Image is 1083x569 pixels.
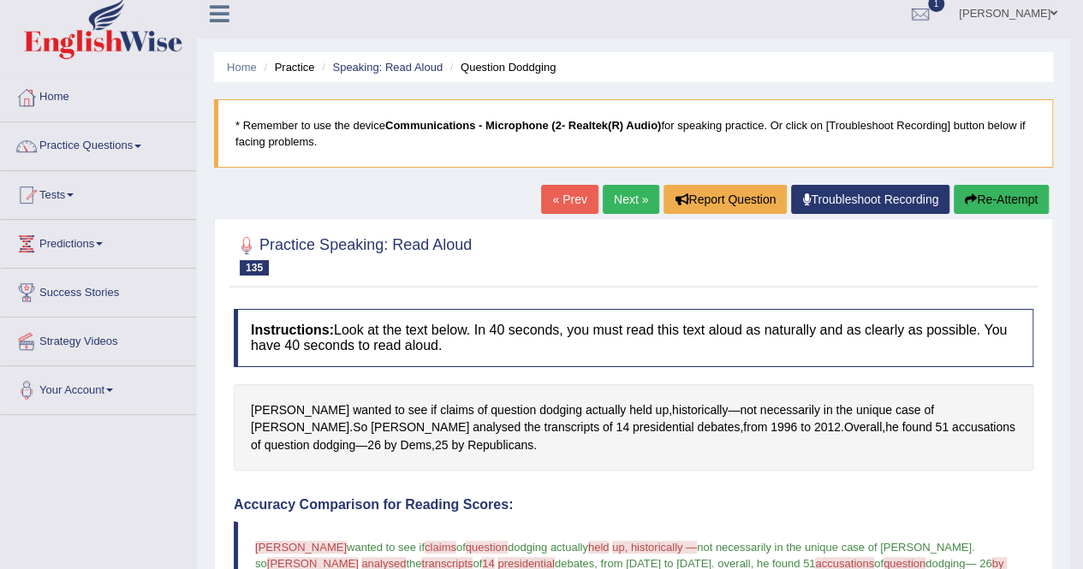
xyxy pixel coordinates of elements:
span: held [588,541,610,554]
span: Click to see word definition [400,436,431,454]
span: Click to see word definition [371,418,469,436]
span: Click to see word definition [836,401,852,419]
a: Speaking: Read Aloud [332,61,443,74]
span: Click to see word definition [844,418,882,436]
a: Home [227,61,257,74]
span: [PERSON_NAME] [255,541,347,554]
span: Click to see word definition [740,401,756,419]
span: Click to see word definition [467,436,533,454]
span: Click to see word definition [603,418,613,436]
span: Click to see word definition [265,436,310,454]
a: Home [1,74,196,116]
a: Practice Questions [1,122,196,165]
h4: Look at the text below. In 40 seconds, you must read this text aloud as naturally and as clearly ... [234,309,1033,366]
h2: Practice Speaking: Read Aloud [234,233,472,276]
span: Click to see word definition [856,401,892,419]
span: Click to see word definition [655,401,669,419]
h4: Accuracy Comparison for Reading Scores: [234,497,1033,513]
a: Success Stories [1,269,196,311]
span: Click to see word definition [251,436,261,454]
blockquote: * Remember to use the device for speaking practice. Or click on [Troubleshoot Recording] button b... [214,99,1053,168]
span: Click to see word definition [251,418,349,436]
span: Click to see word definition [478,401,488,419]
span: Click to see word definition [431,401,437,419]
span: Click to see word definition [672,401,728,419]
span: 135 [240,260,269,276]
span: Click to see word definition [629,401,652,419]
span: . [972,541,975,554]
span: Click to see word definition [824,401,833,419]
a: Strategy Videos [1,317,196,360]
span: Click to see word definition [743,418,767,436]
span: Click to see word definition [633,418,694,436]
span: claims [425,541,456,554]
span: wanted to see if [347,541,425,554]
span: Click to see word definition [367,436,381,454]
span: Click to see word definition [896,401,921,419]
span: Click to see word definition [451,436,464,454]
a: Your Account [1,366,196,409]
span: dodging actually [508,541,588,554]
span: Click to see word definition [902,418,931,436]
span: not necessarily in the unique case of [PERSON_NAME] [697,541,972,554]
span: Click to see word definition [586,401,626,419]
span: Click to see word definition [885,418,899,436]
span: Click to see word definition [616,418,629,436]
span: Click to see word definition [408,401,428,419]
span: Click to see word definition [395,401,405,419]
span: Click to see word definition [353,401,391,419]
span: Click to see word definition [384,436,397,454]
span: Click to see word definition [697,418,740,436]
a: Troubleshoot Recording [791,185,949,214]
b: Communications - Microphone (2- Realtek(R) Audio) [385,119,661,132]
span: Click to see word definition [760,401,820,419]
button: Report Question [663,185,787,214]
button: Re-Attempt [954,185,1049,214]
span: of [456,541,466,554]
span: up, historically — [612,541,697,554]
span: Click to see word definition [935,418,949,436]
span: Click to see word definition [771,418,797,436]
a: Predictions [1,220,196,263]
li: Question Doddging [446,59,556,75]
span: Click to see word definition [473,418,521,436]
a: Tests [1,171,196,214]
b: Instructions: [251,323,334,337]
span: Click to see word definition [440,401,474,419]
li: Practice [259,59,314,75]
span: Click to see word definition [353,418,367,436]
span: question [466,541,508,554]
a: Next » [603,185,659,214]
span: Click to see word definition [312,436,355,454]
span: Click to see word definition [524,418,540,436]
span: Click to see word definition [924,401,934,419]
span: Click to see word definition [539,401,582,419]
span: Click to see word definition [800,418,811,436]
span: Click to see word definition [544,418,599,436]
span: Click to see word definition [952,418,1015,436]
span: Click to see word definition [491,401,536,419]
span: Click to see word definition [251,401,349,419]
div: , — . , . , — , . [234,384,1033,471]
span: Click to see word definition [435,436,449,454]
span: Click to see word definition [814,418,841,436]
a: « Prev [541,185,598,214]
